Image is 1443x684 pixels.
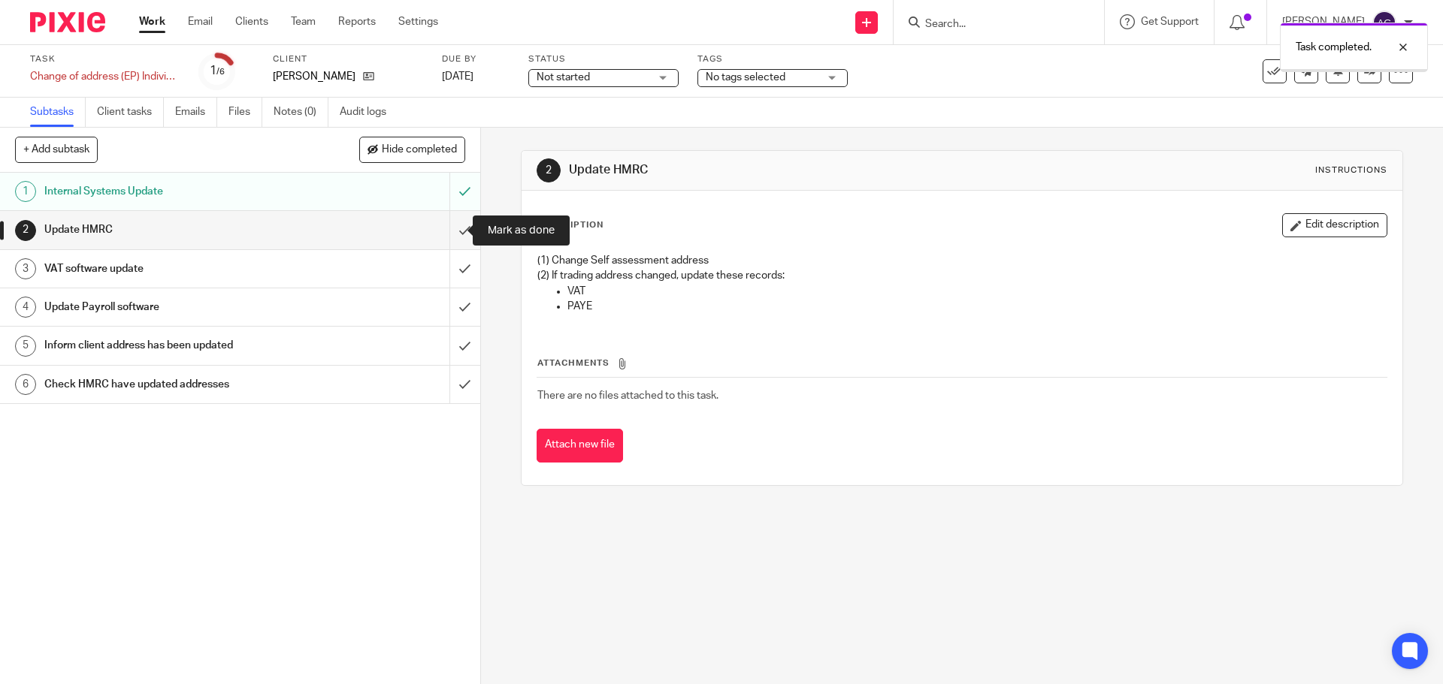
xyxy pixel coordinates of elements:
[359,137,465,162] button: Hide completed
[567,299,1386,314] p: PAYE
[30,12,105,32] img: Pixie
[44,258,304,280] h1: VAT software update
[291,14,316,29] a: Team
[273,53,423,65] label: Client
[15,258,36,279] div: 3
[382,144,457,156] span: Hide completed
[537,158,561,182] div: 2
[567,284,1386,299] p: VAT
[1282,213,1387,237] button: Edit description
[528,53,679,65] label: Status
[44,334,304,357] h1: Inform client address has been updated
[537,253,1386,268] p: (1) Change Self assessment address
[210,62,225,80] div: 1
[537,390,718,401] span: There are no files attached to this task.
[15,220,36,241] div: 2
[537,268,1386,283] p: (2) If trading address changed, update these records:
[15,181,36,202] div: 1
[15,374,36,395] div: 6
[97,98,164,127] a: Client tasks
[569,162,994,178] h1: Update HMRC
[340,98,398,127] a: Audit logs
[697,53,848,65] label: Tags
[273,69,355,84] p: [PERSON_NAME]
[537,359,610,367] span: Attachments
[274,98,328,127] a: Notes (0)
[30,98,86,127] a: Subtasks
[537,429,623,463] button: Attach new file
[139,14,165,29] a: Work
[1315,164,1387,176] div: Instructions
[15,336,36,357] div: 5
[1296,40,1372,55] p: Task completed.
[442,71,473,82] span: [DATE]
[44,373,304,396] h1: Check HMRC have updated addresses
[44,218,304,241] h1: Update HMRC
[188,14,213,29] a: Email
[175,98,217,127] a: Emails
[228,98,262,127] a: Files
[44,180,304,203] h1: Internal Systems Update
[1372,11,1396,35] img: svg%3E
[537,219,604,231] p: Description
[15,137,98,162] button: + Add subtask
[30,69,180,84] div: Change of address (EP) Individual
[537,72,590,83] span: Not started
[442,53,510,65] label: Due by
[216,68,225,76] small: /6
[30,53,180,65] label: Task
[338,14,376,29] a: Reports
[706,72,785,83] span: No tags selected
[15,297,36,318] div: 4
[44,296,304,318] h1: Update Payroll software
[398,14,438,29] a: Settings
[235,14,268,29] a: Clients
